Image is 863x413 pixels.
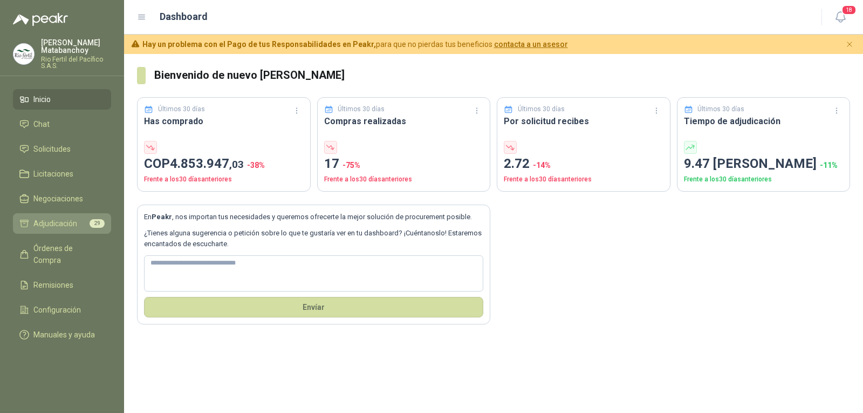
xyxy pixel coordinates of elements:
p: 2.72 [504,154,663,174]
span: 18 [841,5,857,15]
h3: Bienvenido de nuevo [PERSON_NAME] [154,67,850,84]
h1: Dashboard [160,9,208,24]
button: Envíar [144,297,483,317]
span: Inicio [33,93,51,105]
h3: Has comprado [144,114,304,128]
span: -14 % [533,161,551,170]
p: Frente a los 30 días anteriores [684,174,844,185]
span: Negociaciones [33,193,83,205]
p: COP [144,154,304,174]
p: Frente a los 30 días anteriores [324,174,484,185]
p: Últimos 30 días [518,104,565,114]
a: Licitaciones [13,164,111,184]
span: Manuales y ayuda [33,329,95,341]
span: Chat [33,118,50,130]
span: ,03 [229,158,244,171]
span: Solicitudes [33,143,71,155]
p: 9.47 [PERSON_NAME] [684,154,844,174]
p: 17 [324,154,484,174]
span: 29 [90,219,105,228]
a: Chat [13,114,111,134]
span: para que no pierdas tus beneficios [142,38,568,50]
span: Licitaciones [33,168,73,180]
p: Últimos 30 días [338,104,385,114]
p: [PERSON_NAME] Matabanchoy [41,39,111,54]
h3: Tiempo de adjudicación [684,114,844,128]
span: Órdenes de Compra [33,242,101,266]
p: En , nos importan tus necesidades y queremos ofrecerte la mejor solución de procurement posible. [144,212,483,222]
a: Configuración [13,300,111,320]
h3: Compras realizadas [324,114,484,128]
p: Últimos 30 días [158,104,205,114]
b: Hay un problema con el Pago de tus Responsabilidades en Peakr, [142,40,376,49]
span: -11 % [820,161,838,170]
a: Solicitudes [13,139,111,159]
span: -38 % [247,161,265,170]
h3: Por solicitud recibes [504,114,663,128]
img: Logo peakr [13,13,68,26]
span: Configuración [33,304,81,316]
span: Remisiones [33,279,73,291]
p: ¿Tienes alguna sugerencia o petición sobre lo que te gustaría ver en tu dashboard? ¡Cuéntanoslo! ... [144,228,483,250]
button: Cerrar [843,38,857,51]
a: contacta a un asesor [494,40,568,49]
a: Manuales y ayuda [13,324,111,345]
b: Peakr [152,213,172,221]
a: Adjudicación29 [13,213,111,234]
img: Company Logo [13,44,34,64]
p: Últimos 30 días [697,104,744,114]
span: -75 % [343,161,360,170]
a: Remisiones [13,275,111,295]
span: Adjudicación [33,218,77,229]
a: Negociaciones [13,188,111,209]
p: Frente a los 30 días anteriores [144,174,304,185]
button: 18 [831,8,850,27]
a: Inicio [13,89,111,110]
p: Frente a los 30 días anteriores [504,174,663,185]
p: Rio Fertil del Pacífico S.A.S. [41,56,111,69]
a: Órdenes de Compra [13,238,111,270]
span: 4.853.947 [170,156,244,171]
